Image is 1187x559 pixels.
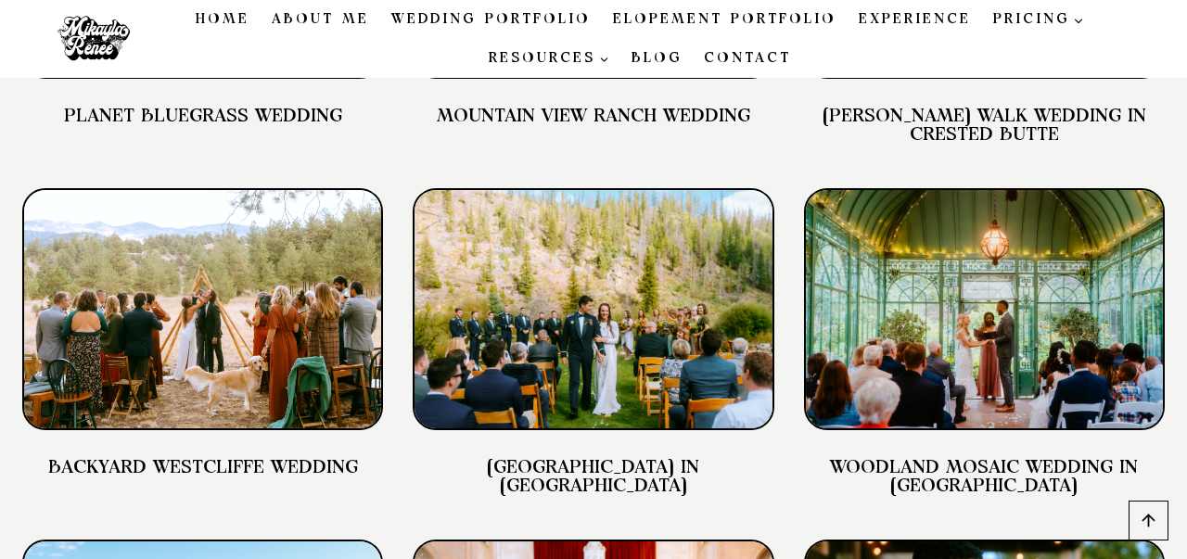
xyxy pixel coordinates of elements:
button: Child menu of RESOURCES [478,39,620,78]
a: WOODLAND MOSAIC WEDDING IN [GEOGRAPHIC_DATA] [830,458,1138,495]
a: MOUNTAIN VIEW RANCH WEDDING [437,107,750,125]
a: Scroll to top [1129,501,1168,540]
a: Blog [620,39,694,78]
a: [PERSON_NAME] WALK WEDDING IN CRESTED BUTTE [823,107,1146,144]
a: Contact [693,39,802,78]
a: PLANET BLUEGRASS WEDDING [64,107,342,125]
a: [GEOGRAPHIC_DATA] IN [GEOGRAPHIC_DATA] [487,458,699,495]
a: Backyard Westcliffe Wedding [48,458,358,476]
img: bride and groom taking a shot during wedding ceremony [22,188,383,430]
img: Mikayla Renee Photo [47,6,140,71]
img: groom looking at bride while she smiles during wedding recessional [413,188,773,430]
img: wedding ceremony at woodland mosaic at denver botanic gardens [804,188,1165,430]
